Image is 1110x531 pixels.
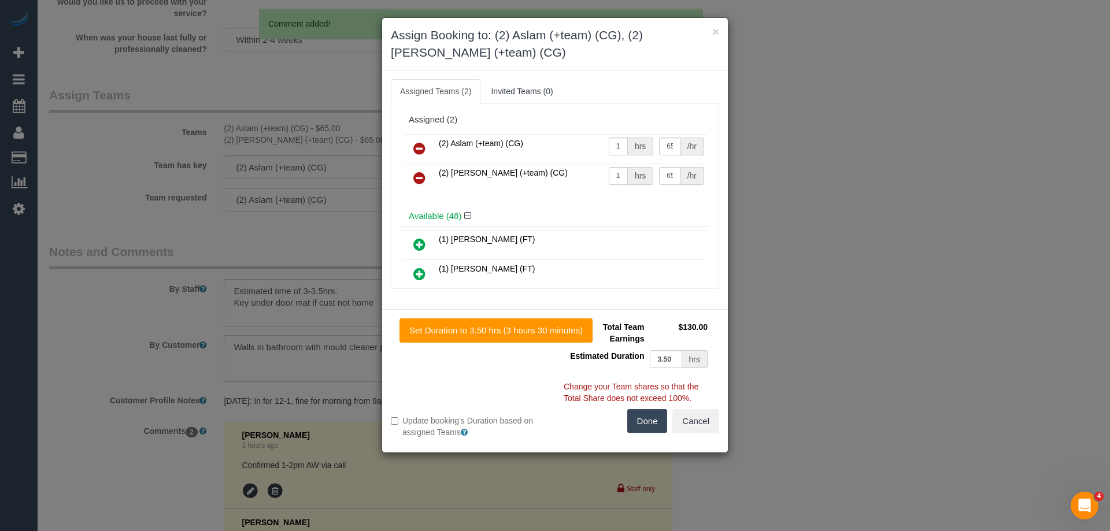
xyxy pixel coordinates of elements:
a: Assigned Teams (2) [391,79,480,103]
div: hrs [628,138,653,155]
span: (2) [PERSON_NAME] (+team) (CG) [439,168,568,177]
div: /hr [680,167,704,185]
span: (1) [PERSON_NAME] (FT) [439,264,535,273]
input: Update booking's Duration based on assigned Teams [391,417,398,425]
span: (2) Aslam (+team) (CG) [439,139,523,148]
button: Cancel [672,409,719,433]
button: × [712,25,719,38]
div: hrs [682,350,708,368]
a: Invited Teams (0) [482,79,562,103]
span: (1) [PERSON_NAME] (FT) [439,235,535,244]
span: Estimated Duration [570,351,644,361]
div: Assigned (2) [409,115,701,125]
td: $130.00 [647,318,711,347]
label: Update booking's Duration based on assigned Teams [391,415,546,438]
div: /hr [680,138,704,155]
button: Done [627,409,668,433]
td: Total Team Earnings [564,318,647,347]
h4: Available (48) [409,211,701,221]
button: Set Duration to 3.50 hrs (3 hours 30 minutes) [399,318,593,343]
span: 4 [1094,492,1104,501]
div: hrs [628,167,653,185]
iframe: Intercom live chat [1071,492,1098,519]
h3: Assign Booking to: (2) Aslam (+team) (CG), (2) [PERSON_NAME] (+team) (CG) [391,27,719,61]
